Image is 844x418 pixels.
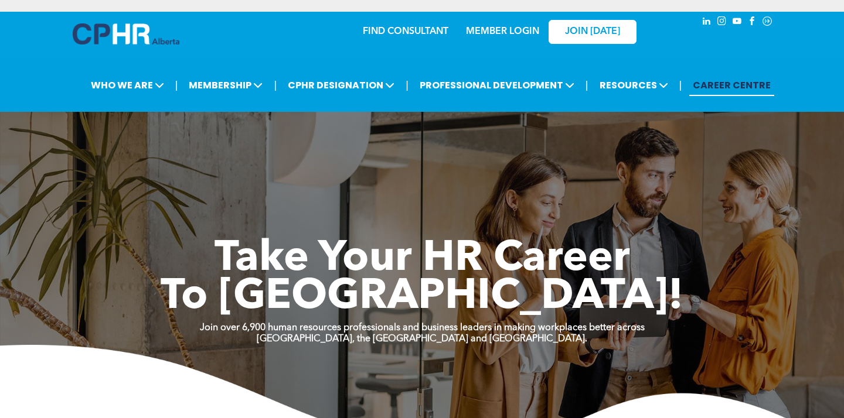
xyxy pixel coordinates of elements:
li: | [679,73,682,97]
a: facebook [746,15,758,30]
li: | [586,73,588,97]
a: JOIN [DATE] [549,20,637,44]
span: RESOURCES [596,74,672,96]
strong: [GEOGRAPHIC_DATA], the [GEOGRAPHIC_DATA] and [GEOGRAPHIC_DATA]. [257,334,587,344]
span: WHO WE ARE [87,74,168,96]
span: CPHR DESIGNATION [284,74,398,96]
a: linkedin [700,15,713,30]
li: | [274,73,277,97]
a: youtube [730,15,743,30]
span: JOIN [DATE] [565,26,620,37]
a: FIND CONSULTANT [363,27,448,36]
span: Take Your HR Career [215,238,630,280]
strong: Join over 6,900 human resources professionals and business leaders in making workplaces better ac... [200,323,645,333]
span: PROFESSIONAL DEVELOPMENT [416,74,578,96]
img: A blue and white logo for cp alberta [73,23,179,44]
span: MEMBERSHIP [185,74,266,96]
span: To [GEOGRAPHIC_DATA]! [161,276,683,318]
a: Social network [761,15,774,30]
a: CAREER CENTRE [689,74,774,96]
li: | [175,73,178,97]
a: instagram [715,15,728,30]
li: | [406,73,409,97]
a: MEMBER LOGIN [466,27,539,36]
